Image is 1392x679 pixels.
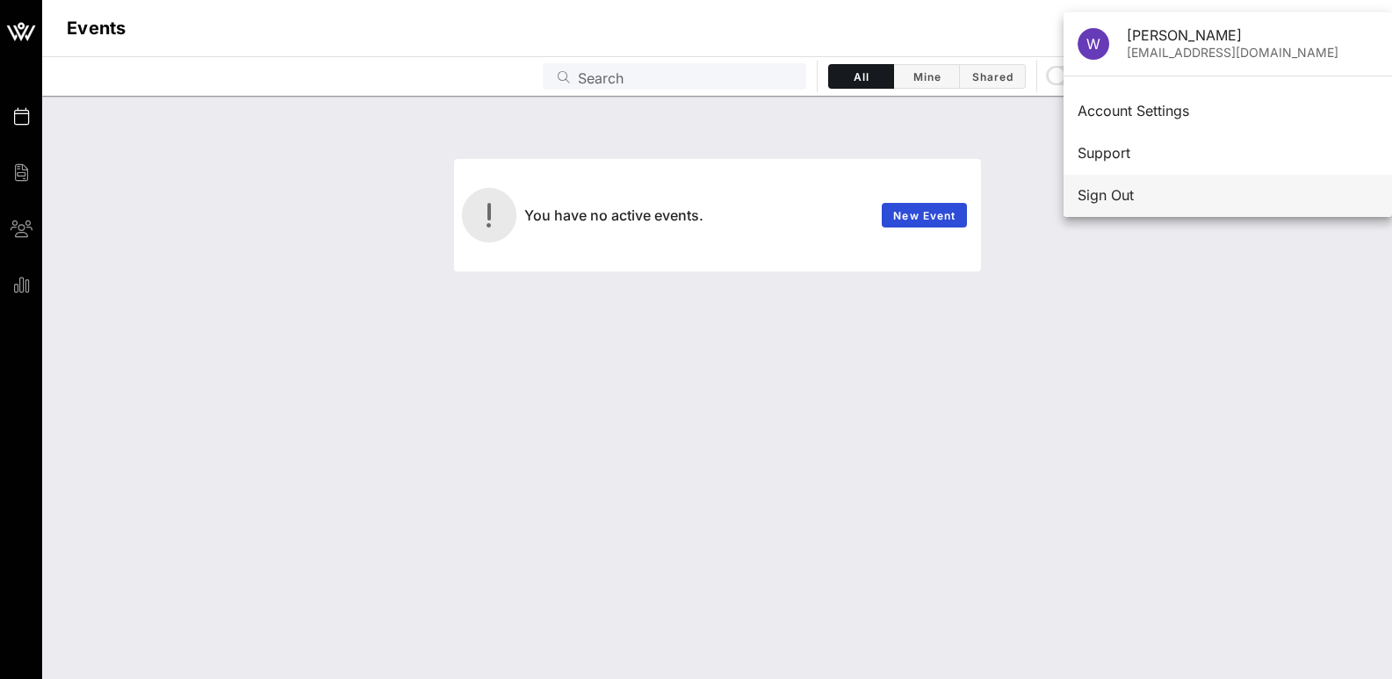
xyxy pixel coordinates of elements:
span: You have no active events. [524,206,703,224]
span: Show Archived [1049,66,1205,87]
div: Account Settings [1078,103,1378,119]
div: [PERSON_NAME] [1127,27,1378,44]
span: Mine [905,70,948,83]
span: New Event [892,209,956,222]
div: Support [1078,145,1378,162]
span: W [1086,35,1100,53]
div: [EMAIL_ADDRESS][DOMAIN_NAME] [1127,46,1378,61]
button: Show Archived [1048,61,1206,92]
div: Sign Out [1078,187,1378,204]
h1: Events [67,14,126,42]
button: Shared [960,64,1026,89]
button: Mine [894,64,960,89]
button: All [828,64,894,89]
span: All [840,70,883,83]
span: Shared [970,70,1014,83]
a: New Event [882,203,967,228]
